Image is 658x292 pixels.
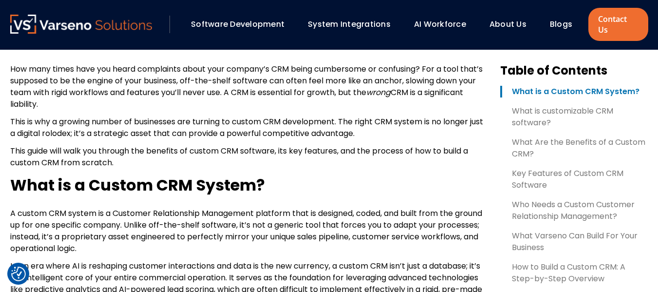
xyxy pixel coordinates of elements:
[500,63,648,78] h3: Table of Contents
[308,19,391,30] a: System Integrations
[10,208,482,254] span: A custom CRM system is a Customer Relationship Management platform that is designed, coded, and b...
[10,116,483,139] span: This is why a growing number of businesses are turning to custom CRM development. The right CRM s...
[489,19,526,30] a: About Us
[485,16,540,33] div: About Us
[500,199,648,222] a: Who Needs a Custom Customer Relationship Management?
[303,16,404,33] div: System Integrations
[191,19,284,30] a: Software Development
[414,19,466,30] a: AI Workforce
[500,136,648,160] a: What Are the Benefits of a Custom CRM?
[10,15,152,34] img: Varseno Solutions – Product Engineering & IT Services
[500,168,648,191] a: Key Features of Custom CRM Software
[10,63,483,98] span: How many times have you heard complaints about your company’s CRM being cumbersome or confusing? ...
[409,16,480,33] div: AI Workforce
[366,87,391,98] span: wrong
[186,16,298,33] div: Software Development
[500,230,648,253] a: What Varseno Can Build For Your Business
[11,267,26,281] img: Revisit consent button
[588,8,648,41] a: Contact Us
[10,174,265,196] b: What is a Custom CRM System?
[10,87,463,110] span: CRM is a significant liability.
[550,19,572,30] a: Blogs
[500,105,648,129] a: What is customizable CRM software?
[545,16,586,33] div: Blogs
[500,261,648,285] a: How to Build a Custom CRM: A Step-by-Step Overview
[10,145,468,168] span: This guide will walk you through the benefits of custom CRM software, its key features, and the p...
[11,267,26,281] button: Cookie Settings
[500,86,648,97] a: What is a Custom CRM System?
